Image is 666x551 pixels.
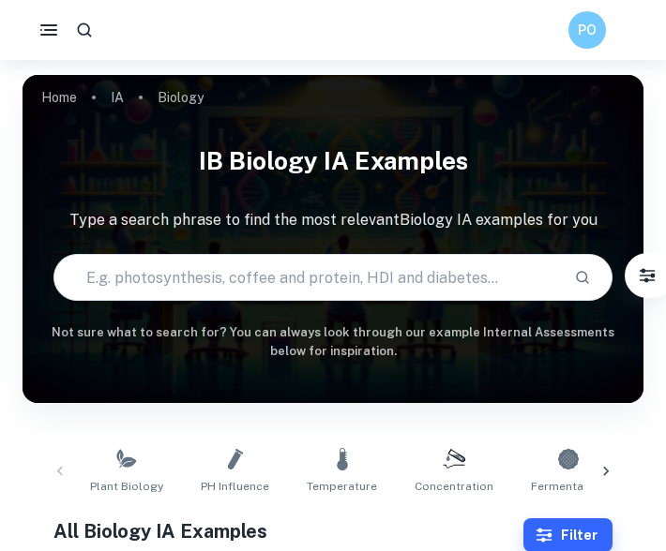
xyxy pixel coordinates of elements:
h6: Not sure what to search for? You can always look through our example Internal Assessments below f... [23,323,643,362]
p: Biology [158,87,204,108]
span: Temperature [307,478,377,495]
p: Type a search phrase to find the most relevant Biology IA examples for you [23,209,643,231]
button: Filter [628,257,666,294]
button: Search [567,261,598,293]
span: pH Influence [201,478,269,495]
h6: PO [577,20,598,40]
span: Plant Biology [90,478,163,495]
h1: IB Biology IA examples [23,135,643,186]
a: Home [41,84,77,111]
a: IA [111,84,124,111]
span: Concentration [415,478,493,495]
h1: All Biology IA Examples [53,517,523,545]
input: E.g. photosynthesis, coffee and protein, HDI and diabetes... [54,251,559,304]
button: PO [568,11,606,49]
span: Fermentation [531,478,605,495]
